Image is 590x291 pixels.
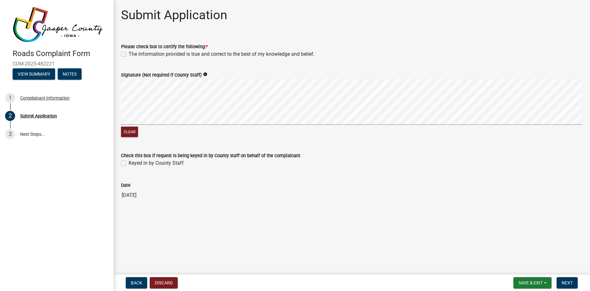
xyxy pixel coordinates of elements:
[131,280,142,285] span: Back
[126,277,147,288] button: Back
[129,50,315,58] label: The information provided is true and correct to the best of my knowledge and belief.
[13,68,55,80] button: View Summary
[5,93,15,103] div: 1
[129,159,184,167] label: Keyed in by County Staff
[203,72,207,77] i: info
[562,280,573,285] span: Next
[5,111,15,121] div: 2
[150,277,178,288] button: Discard
[518,280,543,285] span: Save & Exit
[121,45,208,49] label: Please check box to certify the following:
[557,277,578,288] button: Next
[58,68,82,80] button: Notes
[121,73,202,77] label: Signature (Not required if County Staff)
[13,7,103,43] img: Jasper County, Iowa
[13,49,108,58] h4: Roads Complaint Form
[58,72,82,77] wm-modal-confirm: Notes
[13,72,55,77] wm-modal-confirm: Summary
[20,114,57,118] div: Submit Application
[13,61,101,67] span: COM-2025-482221
[5,129,15,139] div: 3
[121,154,300,158] label: Check this box if request is being keyed in by County staff on behalf of the complainant
[20,96,70,100] div: Complainant Information
[121,183,130,188] label: Date
[121,127,138,137] button: Clear
[513,277,552,288] button: Save & Exit
[121,8,227,23] h1: Submit Application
